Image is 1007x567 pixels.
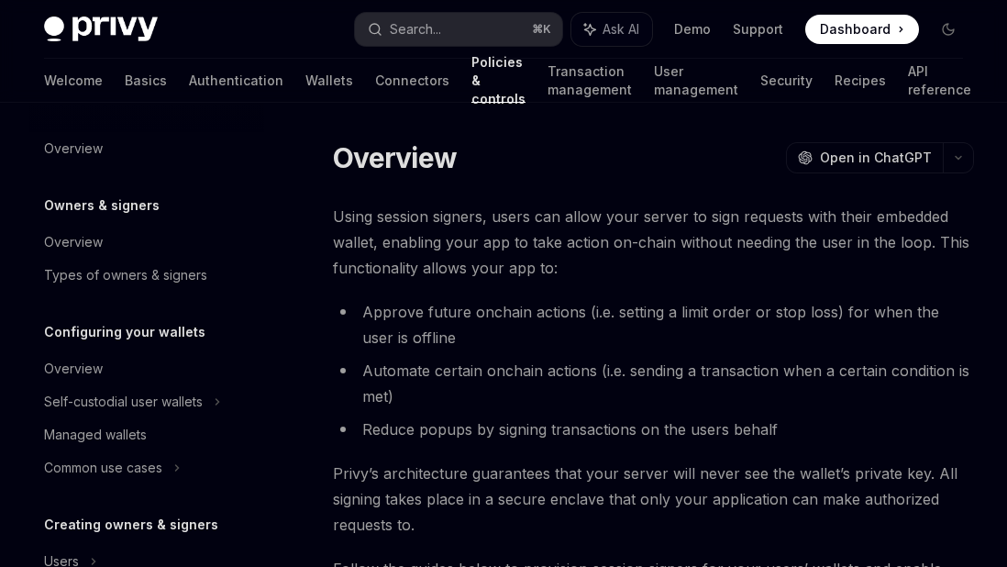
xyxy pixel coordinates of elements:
button: Search...⌘K [355,13,561,46]
img: dark logo [44,17,158,42]
button: Open in ChatGPT [786,142,943,173]
div: Managed wallets [44,424,147,446]
span: Ask AI [603,20,639,39]
li: Automate certain onchain actions (i.e. sending a transaction when a certain condition is met) [333,358,974,409]
span: Using session signers, users can allow your server to sign requests with their embedded wallet, e... [333,204,974,281]
a: Basics [125,59,167,103]
li: Approve future onchain actions (i.e. setting a limit order or stop loss) for when the user is off... [333,299,974,350]
a: Recipes [835,59,886,103]
a: Wallets [305,59,353,103]
span: ⌘ K [532,22,551,37]
div: Search... [390,18,441,40]
a: API reference [908,59,971,103]
button: Toggle dark mode [934,15,963,44]
a: Welcome [44,59,103,103]
a: Overview [29,352,264,385]
a: Connectors [375,59,449,103]
a: Demo [674,20,711,39]
a: User management [654,59,738,103]
div: Overview [44,358,103,380]
a: Authentication [189,59,283,103]
li: Reduce popups by signing transactions on the users behalf [333,417,974,442]
a: Overview [29,132,264,165]
a: Dashboard [805,15,919,44]
h5: Creating owners & signers [44,514,218,536]
a: Security [760,59,813,103]
a: Types of owners & signers [29,259,264,292]
div: Overview [44,138,103,160]
span: Open in ChatGPT [820,149,932,167]
span: Privy’s architecture guarantees that your server will never see the wallet’s private key. All sig... [333,461,974,538]
span: Dashboard [820,20,891,39]
a: Policies & controls [471,59,526,103]
a: Support [733,20,783,39]
a: Transaction management [548,59,632,103]
a: Managed wallets [29,418,264,451]
div: Types of owners & signers [44,264,207,286]
div: Common use cases [44,457,162,479]
button: Ask AI [571,13,652,46]
a: Overview [29,226,264,259]
h5: Configuring your wallets [44,321,205,343]
div: Overview [44,231,103,253]
h1: Overview [333,141,457,174]
div: Self-custodial user wallets [44,391,203,413]
h5: Owners & signers [44,195,160,217]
